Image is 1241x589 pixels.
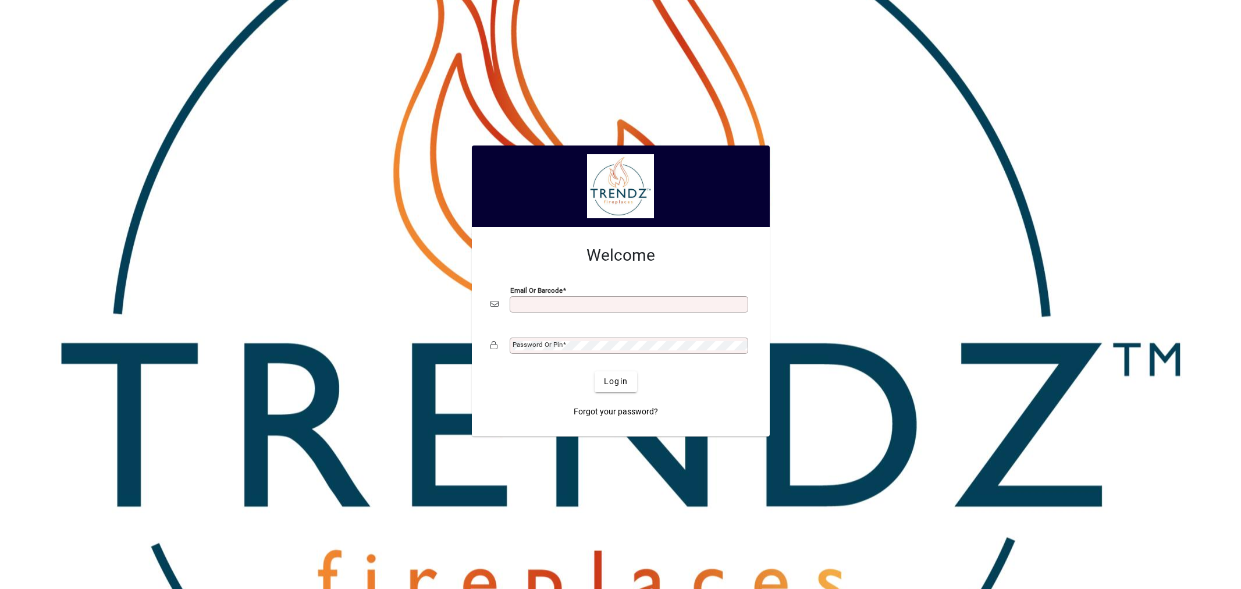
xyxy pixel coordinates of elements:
[604,375,628,388] span: Login
[510,286,563,294] mat-label: Email or Barcode
[569,402,663,423] a: Forgot your password?
[595,371,637,392] button: Login
[574,406,658,418] span: Forgot your password?
[513,340,563,349] mat-label: Password or Pin
[490,246,751,265] h2: Welcome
